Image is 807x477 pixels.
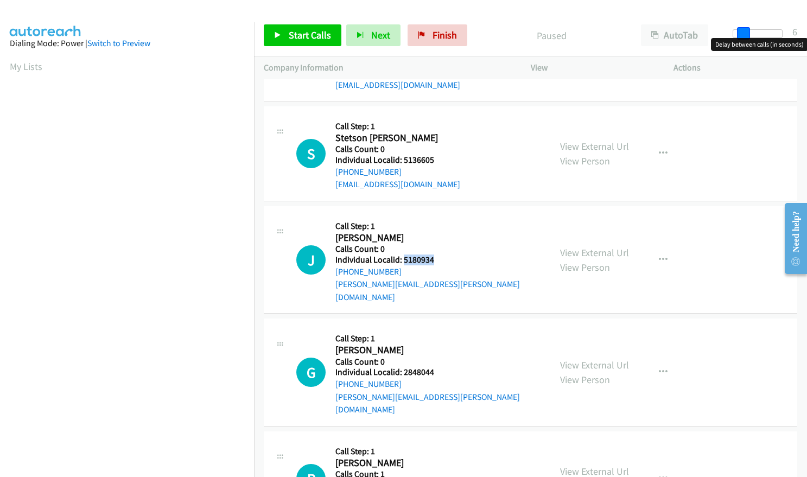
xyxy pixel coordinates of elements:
[673,61,797,74] p: Actions
[346,24,401,46] button: Next
[296,245,326,275] div: The call is yet to be attempted
[335,144,460,155] h5: Calls Count: 0
[296,139,326,168] h1: S
[560,155,610,167] a: View Person
[482,28,621,43] p: Paused
[792,24,797,39] div: 6
[560,373,610,386] a: View Person
[335,379,402,389] a: [PHONE_NUMBER]
[264,61,511,74] p: Company Information
[10,37,244,50] div: Dialing Mode: Power |
[335,357,541,367] h5: Calls Count: 0
[335,279,520,302] a: [PERSON_NAME][EMAIL_ADDRESS][PERSON_NAME][DOMAIN_NAME]
[335,367,541,378] h5: Individual Localid: 2848044
[335,255,541,265] h5: Individual Localid: 5180934
[296,358,326,387] div: The call is yet to be attempted
[289,29,331,41] span: Start Calls
[335,132,444,144] h2: Stetson [PERSON_NAME]
[531,61,655,74] p: View
[335,244,541,255] h5: Calls Count: 0
[335,344,444,357] h2: [PERSON_NAME]
[335,221,541,232] h5: Call Step: 1
[335,392,520,415] a: [PERSON_NAME][EMAIL_ADDRESS][PERSON_NAME][DOMAIN_NAME]
[335,266,402,277] a: [PHONE_NUMBER]
[335,80,460,90] a: [EMAIL_ADDRESS][DOMAIN_NAME]
[335,446,460,457] h5: Call Step: 1
[335,232,444,244] h2: [PERSON_NAME]
[335,179,460,189] a: [EMAIL_ADDRESS][DOMAIN_NAME]
[296,358,326,387] h1: G
[335,155,460,166] h5: Individual Localid: 5136605
[335,457,444,469] h2: [PERSON_NAME]
[560,140,629,152] a: View External Url
[371,29,390,41] span: Next
[264,24,341,46] a: Start Calls
[335,333,541,344] h5: Call Step: 1
[408,24,467,46] a: Finish
[560,359,629,371] a: View External Url
[433,29,457,41] span: Finish
[335,167,402,177] a: [PHONE_NUMBER]
[296,139,326,168] div: The call is yet to be attempted
[641,24,708,46] button: AutoTab
[560,246,629,259] a: View External Url
[10,60,42,73] a: My Lists
[776,195,807,282] iframe: Resource Center
[87,38,150,48] a: Switch to Preview
[296,245,326,275] h1: J
[560,261,610,274] a: View Person
[335,121,460,132] h5: Call Step: 1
